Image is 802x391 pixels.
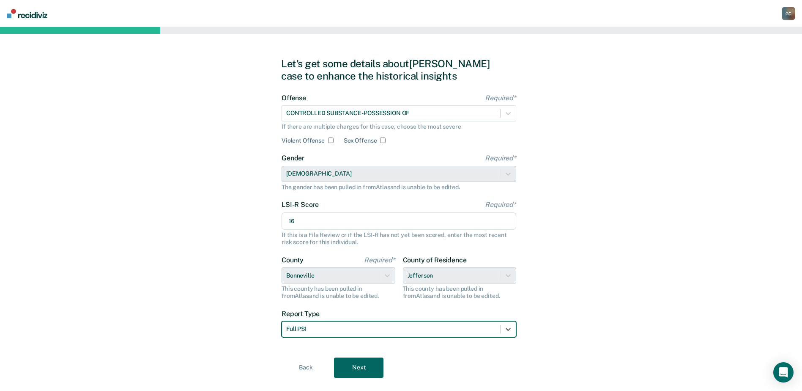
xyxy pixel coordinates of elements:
[282,256,395,264] label: County
[773,362,794,383] div: Open Intercom Messenger
[782,7,795,20] button: GC
[344,137,377,144] label: Sex Offense
[282,231,516,246] div: If this is a File Review or if the LSI-R has not yet been scored, enter the most recent risk scor...
[281,358,331,378] button: Back
[334,358,383,378] button: Next
[282,94,516,102] label: Offense
[485,201,516,209] span: Required*
[282,285,395,300] div: This county has been pulled in from Atlas and is unable to be edited.
[364,256,395,264] span: Required*
[282,310,516,318] label: Report Type
[403,256,517,264] label: County of Residence
[282,154,516,162] label: Gender
[282,201,516,209] label: LSI-R Score
[7,9,47,18] img: Recidiviz
[282,184,516,191] div: The gender has been pulled in from Atlas and is unable to be edited.
[782,7,795,20] div: G C
[281,58,521,82] div: Let's get some details about [PERSON_NAME] case to enhance the historical insights
[485,94,516,102] span: Required*
[282,123,516,130] div: If there are multiple charges for this case, choose the most severe
[403,285,517,300] div: This county has been pulled in from Atlas and is unable to be edited.
[282,137,325,144] label: Violent Offense
[485,154,516,162] span: Required*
